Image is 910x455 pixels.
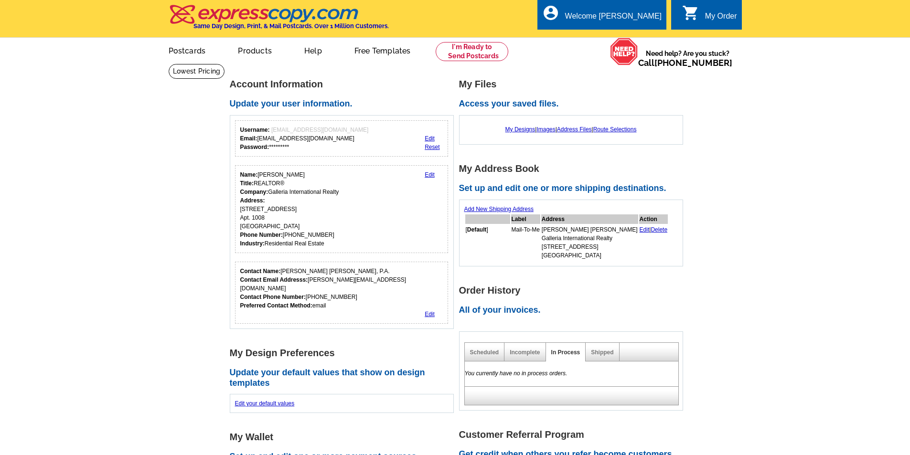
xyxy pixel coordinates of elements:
[240,267,443,310] div: [PERSON_NAME] [PERSON_NAME], P.A. [PERSON_NAME][EMAIL_ADDRESS][DOMAIN_NAME] [PHONE_NUMBER] email
[651,226,667,233] a: Delete
[640,226,650,233] a: Edit
[459,79,688,89] h1: My Files
[240,135,257,142] strong: Email:
[240,268,281,275] strong: Contact Name:
[235,400,295,407] a: Edit your default values
[705,12,737,25] div: My Order
[467,226,487,233] b: Default
[425,311,435,317] a: Edit
[459,99,688,109] h2: Access your saved files.
[169,11,389,30] a: Same Day Design, Print, & Mail Postcards. Over 1 Million Customers.
[459,305,688,316] h2: All of your invoices.
[230,348,459,358] h1: My Design Preferences
[425,171,435,178] a: Edit
[425,135,435,142] a: Edit
[638,58,732,68] span: Call
[153,39,221,61] a: Postcards
[557,126,592,133] a: Address Files
[551,349,580,356] a: In Process
[565,12,662,25] div: Welcome [PERSON_NAME]
[511,225,540,260] td: Mail-To-Me
[542,4,559,21] i: account_circle
[235,165,449,253] div: Your personal details.
[541,225,638,260] td: [PERSON_NAME] [PERSON_NAME] Galleria International Realty [STREET_ADDRESS] [GEOGRAPHIC_DATA]
[459,430,688,440] h1: Customer Referral Program
[459,286,688,296] h1: Order History
[240,232,283,238] strong: Phone Number:
[240,189,268,195] strong: Company:
[654,58,732,68] a: [PHONE_NUMBER]
[230,368,459,388] h2: Update your default values that show on design templates
[541,214,638,224] th: Address
[240,302,312,309] strong: Preferred Contact Method:
[591,349,613,356] a: Shipped
[682,4,699,21] i: shopping_cart
[240,144,269,150] strong: Password:
[240,197,265,204] strong: Address:
[639,225,668,260] td: |
[465,225,510,260] td: [ ]
[511,214,540,224] th: Label
[235,262,449,324] div: Who should we contact regarding order issues?
[593,126,637,133] a: Route Selections
[464,120,678,138] div: | | |
[465,370,567,377] em: You currently have no in process orders.
[240,170,339,248] div: [PERSON_NAME] REALTOR® Galleria International Realty [STREET_ADDRESS] Apt. 1008 [GEOGRAPHIC_DATA]...
[682,11,737,22] a: shopping_cart My Order
[240,294,306,300] strong: Contact Phone Number:
[510,349,540,356] a: Incomplete
[235,120,449,157] div: Your login information.
[240,240,265,247] strong: Industry:
[505,126,535,133] a: My Designs
[459,183,688,194] h2: Set up and edit one or more shipping destinations.
[425,144,439,150] a: Reset
[271,127,368,133] span: [EMAIL_ADDRESS][DOMAIN_NAME]
[240,180,254,187] strong: Title:
[230,432,459,442] h1: My Wallet
[240,171,258,178] strong: Name:
[240,127,270,133] strong: Username:
[240,276,308,283] strong: Contact Email Addresss:
[289,39,337,61] a: Help
[230,99,459,109] h2: Update your user information.
[193,22,389,30] h4: Same Day Design, Print, & Mail Postcards. Over 1 Million Customers.
[639,214,668,224] th: Action
[536,126,555,133] a: Images
[339,39,426,61] a: Free Templates
[638,49,737,68] span: Need help? Are you stuck?
[464,206,534,212] a: Add New Shipping Address
[230,79,459,89] h1: Account Information
[470,349,499,356] a: Scheduled
[610,38,638,65] img: help
[223,39,287,61] a: Products
[459,164,688,174] h1: My Address Book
